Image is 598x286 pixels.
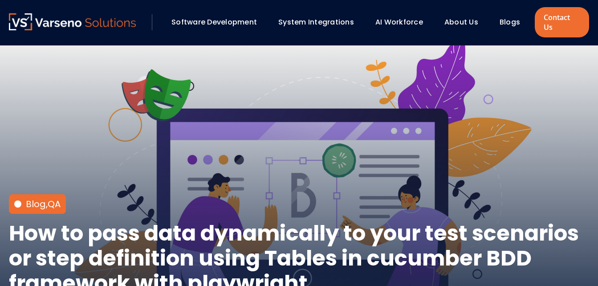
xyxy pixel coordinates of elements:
img: Varseno Solutions – Product Engineering & IT Services [9,13,136,30]
a: Blogs [500,17,520,27]
a: QA [48,198,61,210]
a: Software Development [171,17,257,27]
div: AI Workforce [371,15,435,30]
div: Software Development [167,15,269,30]
div: Blogs [495,15,533,30]
a: About Us [444,17,478,27]
a: Blog [26,198,46,210]
a: System Integrations [278,17,354,27]
div: About Us [440,15,491,30]
a: Contact Us [535,7,589,37]
a: AI Workforce [375,17,423,27]
a: Varseno Solutions – Product Engineering & IT Services [9,13,136,31]
div: , [26,198,61,210]
div: System Integrations [274,15,366,30]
